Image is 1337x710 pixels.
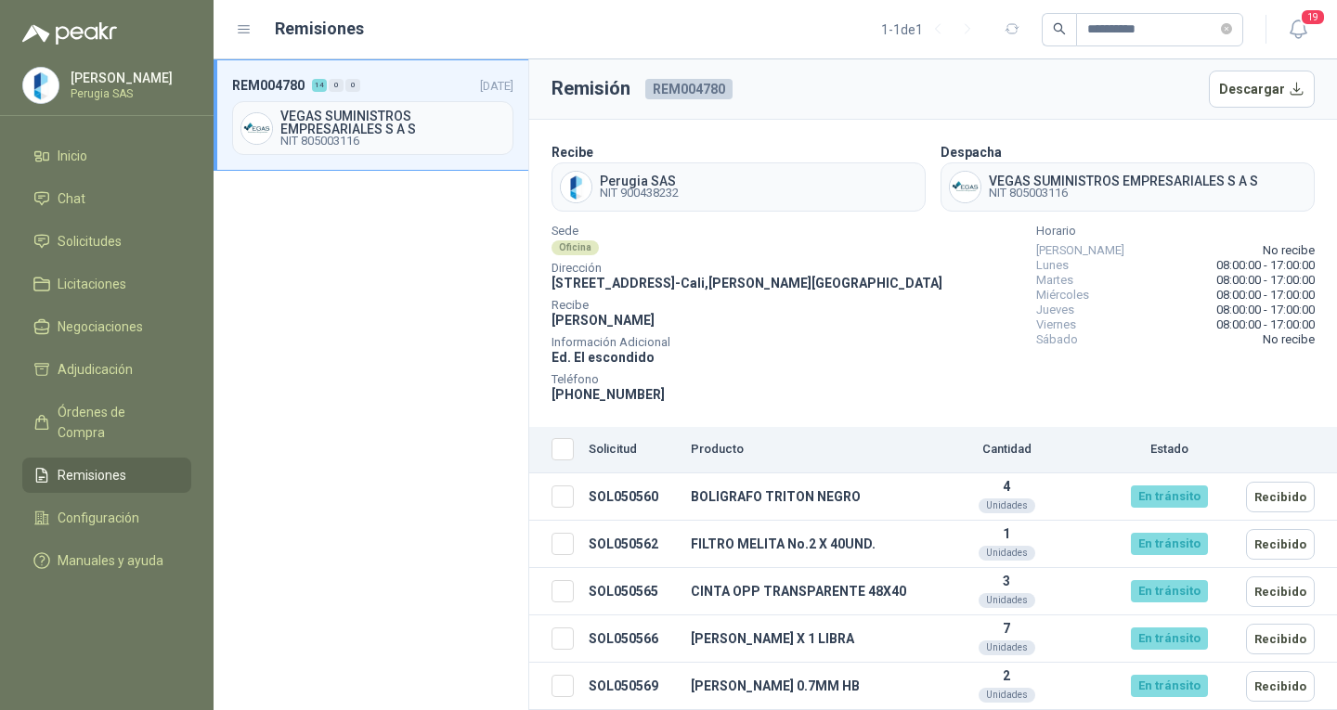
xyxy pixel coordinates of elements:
[921,668,1092,683] p: 2
[979,640,1035,655] div: Unidades
[1099,615,1239,663] td: En tránsito
[1263,332,1315,347] span: No recibe
[581,568,683,615] td: SOL050565
[58,146,87,166] span: Inicio
[1036,226,1315,236] span: Horario
[1036,243,1124,258] span: [PERSON_NAME]
[1131,627,1208,650] div: En tránsito
[683,473,914,521] td: BOLIGRAFO TRITON NEGRO
[58,465,126,485] span: Remisiones
[1036,332,1078,347] span: Sábado
[941,145,1002,160] b: Despacha
[22,181,191,216] a: Chat
[1246,671,1315,702] button: Recibido
[22,22,117,45] img: Logo peakr
[552,74,630,103] h3: Remisión
[979,593,1035,608] div: Unidades
[58,359,133,380] span: Adjudicación
[921,621,1092,636] p: 7
[683,568,914,615] td: CINTA OPP TRANSPARENTE 48X40
[1216,258,1315,273] span: 08:00:00 - 17:00:00
[232,75,305,96] span: REM004780
[275,16,364,42] h1: Remisiones
[581,615,683,663] td: SOL050566
[1216,273,1315,288] span: 08:00:00 - 17:00:00
[214,59,528,171] a: REM0047801400[DATE] Company LogoVEGAS SUMINISTROS EMPRESARIALES S A SNIT 805003116
[600,187,679,199] span: NIT 900438232
[58,550,163,571] span: Manuales y ayuda
[529,427,581,473] th: Seleccionar/deseleccionar
[22,394,191,450] a: Órdenes de Compra
[58,274,126,294] span: Licitaciones
[552,338,942,347] span: Información Adicional
[22,500,191,536] a: Configuración
[552,313,655,328] span: [PERSON_NAME]
[989,187,1258,199] span: NIT 805003116
[561,172,591,202] img: Company Logo
[914,427,1099,473] th: Cantidad
[1246,482,1315,512] button: Recibido
[1036,273,1073,288] span: Martes
[552,226,942,236] span: Sede
[71,71,187,84] p: [PERSON_NAME]
[22,458,191,493] a: Remisiones
[23,68,58,103] img: Company Logo
[552,301,942,310] span: Recibe
[1036,317,1076,332] span: Viernes
[1209,71,1316,108] button: Descargar
[1099,521,1239,568] td: En tránsito
[683,615,914,663] td: [PERSON_NAME] X 1 LIBRA
[1099,568,1239,615] td: En tránsito
[312,79,327,92] div: 14
[683,663,914,710] td: [PERSON_NAME] 0.7MM HB
[1216,303,1315,317] span: 08:00:00 - 17:00:00
[1131,675,1208,697] div: En tránsito
[22,309,191,344] a: Negociaciones
[552,240,599,255] div: Oficina
[1221,20,1232,38] span: close-circle
[921,479,1092,494] p: 4
[1053,22,1066,35] span: search
[280,110,505,136] span: VEGAS SUMINISTROS EMPRESARIALES S A S
[600,174,679,187] span: Perugia SAS
[1300,8,1326,26] span: 19
[1036,303,1074,317] span: Jueves
[22,352,191,387] a: Adjudicación
[58,231,122,252] span: Solicitudes
[921,574,1092,588] p: 3
[480,79,513,93] span: [DATE]
[1099,427,1239,473] th: Estado
[645,79,733,99] span: REM004780
[345,79,360,92] div: 0
[921,526,1092,541] p: 1
[1246,529,1315,560] button: Recibido
[1131,485,1208,508] div: En tránsito
[552,264,942,273] span: Dirección
[581,473,683,521] td: SOL050560
[22,224,191,259] a: Solicitudes
[58,188,85,209] span: Chat
[581,521,683,568] td: SOL050562
[22,543,191,578] a: Manuales y ayuda
[950,172,980,202] img: Company Logo
[1036,288,1089,303] span: Miércoles
[22,266,191,302] a: Licitaciones
[1263,243,1315,258] span: No recibe
[280,136,505,147] span: NIT 805003116
[1036,258,1069,273] span: Lunes
[552,375,942,384] span: Teléfono
[979,498,1035,513] div: Unidades
[1221,23,1232,34] span: close-circle
[683,427,914,473] th: Producto
[552,145,593,160] b: Recibe
[552,387,665,402] span: [PHONE_NUMBER]
[979,688,1035,703] div: Unidades
[989,174,1258,187] span: VEGAS SUMINISTROS EMPRESARIALES S A S
[1131,580,1208,602] div: En tránsito
[58,316,143,337] span: Negociaciones
[1099,473,1239,521] td: En tránsito
[1216,317,1315,332] span: 08:00:00 - 17:00:00
[1131,533,1208,555] div: En tránsito
[241,113,272,144] img: Company Logo
[22,138,191,174] a: Inicio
